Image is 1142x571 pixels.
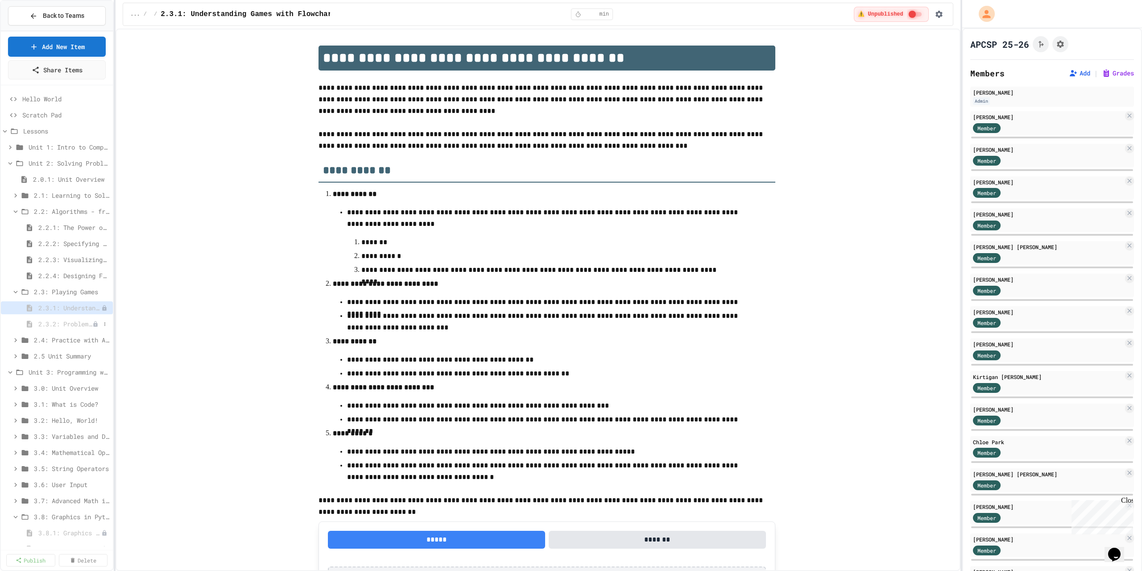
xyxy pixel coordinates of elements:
button: More options [100,320,109,329]
span: 2.2.2: Specifying Ideas with Pseudocode [38,239,109,248]
div: Unpublished [101,546,108,552]
div: [PERSON_NAME] [973,275,1123,283]
div: Chloe Park [973,438,1123,446]
span: Lessons [23,126,109,136]
span: 2.0.1: Unit Overview [33,175,109,184]
span: / [144,11,147,18]
div: [PERSON_NAME] [973,178,1123,186]
span: 2.2.4: Designing Flowcharts [38,271,109,280]
span: 2.1: Learning to Solve Hard Problems [34,191,109,200]
div: My Account [969,4,997,24]
span: ⚠️ Unpublished [858,11,903,18]
span: 2.2.3: Visualizing Logic with Flowcharts [38,255,109,264]
button: Assignment Settings [1052,36,1068,52]
span: 3.6: User Input [34,480,109,489]
span: Unit 1: Intro to Computer Science [29,142,109,152]
span: Member [977,254,996,262]
span: Hello World [22,94,109,104]
a: Add New Item [8,37,106,57]
button: Add [1069,69,1090,78]
div: [PERSON_NAME] [973,340,1123,348]
span: 3.8.2: Review - Graphics in Python [38,544,101,554]
div: Chat with us now!Close [4,4,62,57]
span: 3.2: Hello, World! [34,416,109,425]
span: Member [977,189,996,197]
div: [PERSON_NAME] [973,113,1123,121]
div: ⚠️ Students cannot see this content! Click the toggle to publish it and make it visible to your c... [854,7,928,22]
span: Member [977,384,996,392]
span: Member [977,124,996,132]
span: Member [977,319,996,327]
span: Member [977,546,996,554]
span: Scratch Pad [22,110,109,120]
span: 3.4: Mathematical Operators [34,448,109,457]
span: 2.5 Unit Summary [34,351,109,361]
span: 2.4: Practice with Algorithms [34,335,109,345]
span: Member [977,157,996,165]
a: Delete [59,554,108,567]
span: 3.1: What is Code? [34,400,109,409]
button: Click to see fork details [1033,36,1049,52]
div: Admin [973,97,990,105]
h1: APCSP 25-26 [970,38,1029,50]
div: [PERSON_NAME] [973,535,1123,543]
span: 2.3.2: Problem Solving Reflection [38,319,92,329]
span: Member [977,351,996,359]
div: [PERSON_NAME] [973,88,1131,96]
span: 3.8.1: Graphics in Python [38,528,101,538]
span: | [1094,68,1098,79]
span: min [599,11,609,18]
div: [PERSON_NAME] [973,210,1123,218]
span: 2.2: Algorithms - from Pseudocode to Flowcharts [34,207,109,216]
div: [PERSON_NAME] [PERSON_NAME] [973,243,1123,251]
div: Unpublished [101,305,108,311]
span: Unit 3: Programming with Python [29,367,109,377]
span: Member [977,514,996,522]
span: 2.3.1: Understanding Games with Flowcharts [38,303,101,313]
div: [PERSON_NAME] [973,146,1123,154]
div: [PERSON_NAME] [973,405,1123,413]
button: Back to Teams [8,6,106,25]
iframe: chat widget [1068,496,1133,534]
span: Member [977,481,996,489]
a: Share Items [8,60,106,79]
button: Grades [1102,69,1134,78]
span: Member [977,221,996,229]
iframe: chat widget [1105,535,1133,562]
span: Back to Teams [43,11,84,21]
span: 3.3: Variables and Data Types [34,432,109,441]
div: Unpublished [92,321,99,327]
span: 2.3: Playing Games [34,287,109,296]
span: 2.3.1: Understanding Games with Flowcharts [161,9,340,20]
h2: Members [970,67,1005,79]
span: 2.2.1: The Power of Algorithms [38,223,109,232]
span: Member [977,417,996,425]
span: 3.0: Unit Overview [34,383,109,393]
span: / [154,11,157,18]
span: 3.5: String Operators [34,464,109,473]
span: ... [130,11,140,18]
div: Kirtigan [PERSON_NAME] [973,373,1123,381]
a: Publish [6,554,55,567]
div: Unpublished [101,530,108,536]
span: 3.8: Graphics in Python [34,512,109,521]
span: Member [977,287,996,295]
div: [PERSON_NAME] [973,308,1123,316]
span: Member [977,449,996,457]
div: [PERSON_NAME] [PERSON_NAME] [973,470,1123,478]
span: 3.7: Advanced Math in Python [34,496,109,505]
div: [PERSON_NAME] [973,503,1123,511]
span: Unit 2: Solving Problems in Computer Science [29,158,109,168]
